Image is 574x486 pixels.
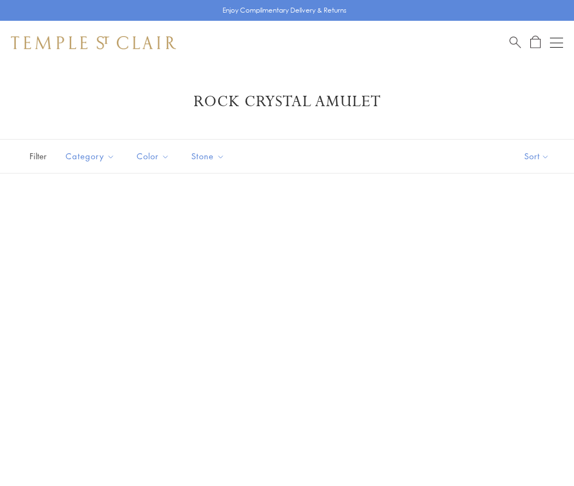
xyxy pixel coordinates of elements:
[57,144,123,169] button: Category
[509,36,521,49] a: Search
[11,36,176,49] img: Temple St. Clair
[27,92,547,112] h1: Rock Crystal Amulet
[222,5,347,16] p: Enjoy Complimentary Delivery & Returns
[131,149,178,163] span: Color
[550,36,563,49] button: Open navigation
[500,140,574,173] button: Show sort by
[186,149,233,163] span: Stone
[530,36,541,49] a: Open Shopping Bag
[128,144,178,169] button: Color
[183,144,233,169] button: Stone
[60,149,123,163] span: Category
